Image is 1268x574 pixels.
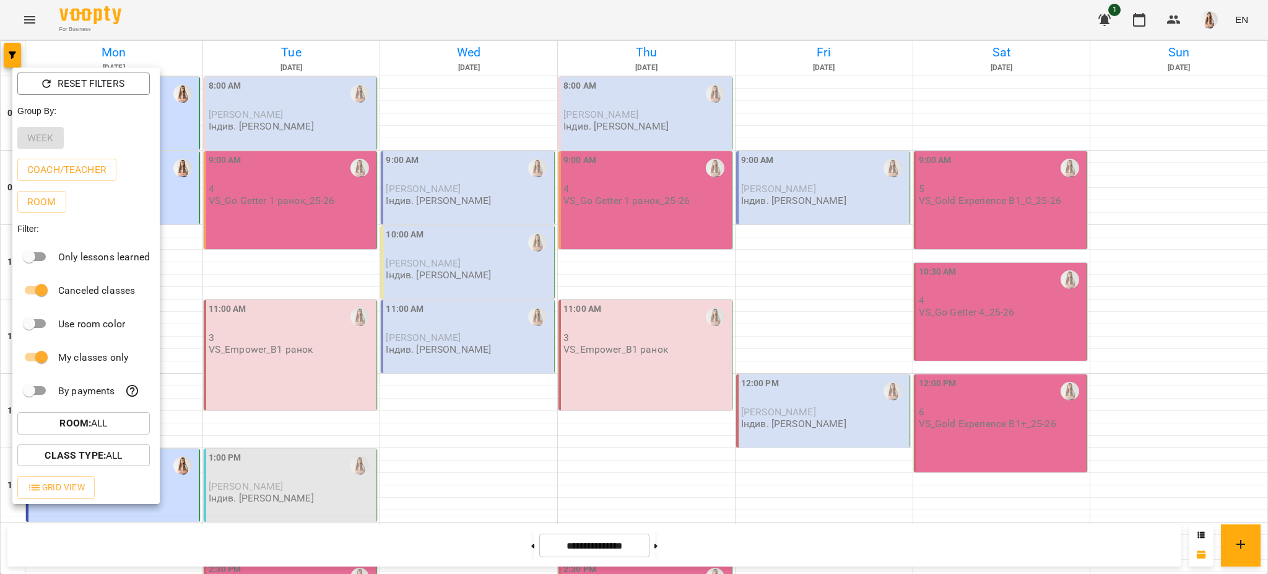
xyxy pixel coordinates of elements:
button: Room [17,191,66,213]
p: Use room color [58,317,125,332]
p: Canceled classes [58,283,135,298]
button: Class Type:All [17,444,150,467]
button: Reset Filters [17,73,150,95]
p: All [59,416,107,431]
span: Grid View [27,480,85,495]
b: Room : [59,417,91,429]
p: Coach/Teacher [27,162,106,177]
button: Coach/Teacher [17,159,116,181]
p: By payments [58,384,115,399]
b: Class Type : [45,449,106,461]
p: Reset Filters [58,76,124,91]
p: My classes only [58,350,128,365]
button: Room:All [17,412,150,435]
p: All [45,448,122,463]
p: Room [27,195,56,210]
button: Grid View [17,476,95,498]
div: Filter: [12,218,160,240]
div: Group By: [12,100,160,122]
p: Only lessons learned [58,250,150,265]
